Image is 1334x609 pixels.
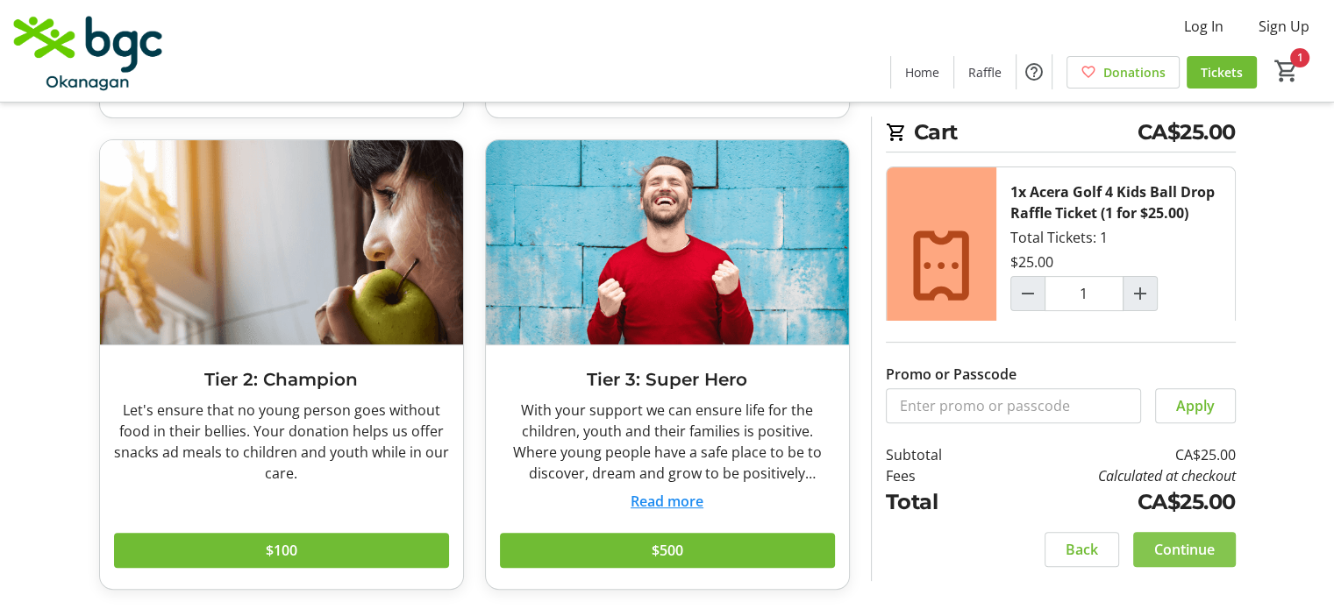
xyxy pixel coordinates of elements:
a: Raffle [954,56,1016,89]
span: Log In [1184,16,1223,37]
span: Raffle [968,63,1002,81]
div: Let's ensure that no young person goes without food in their bellies. Your donation helps us offe... [114,400,449,484]
img: BGC Okanagan's Logo [11,7,167,95]
td: CA$25.00 [987,444,1235,465]
button: Read more [631,491,703,512]
a: Tickets [1187,56,1257,89]
span: Tickets [1201,63,1243,81]
button: Cart [1271,55,1302,87]
div: $25.00 [1010,251,1053,273]
span: $100 [266,540,297,561]
div: Total Tickets: 1 [996,167,1235,364]
span: $500 [652,540,683,561]
td: Total [886,486,988,518]
span: Apply [1176,395,1215,416]
button: Remove [1010,315,1107,350]
div: 1x Acera Golf 4 Kids Ball Drop Raffle Ticket (1 for $25.00) [1010,181,1221,223]
button: Apply [1155,388,1236,423]
button: Log In [1170,12,1238,40]
span: Sign Up [1259,16,1309,37]
span: Donations [1103,63,1166,81]
label: Promo or Passcode [886,364,1017,385]
img: Tier 3: Super Hero [486,140,849,344]
div: With your support we can ensure life for the children, youth and their families is positive. Wher... [500,400,835,484]
td: Calculated at checkout [987,465,1235,486]
button: $100 [114,533,449,568]
a: Donations [1066,56,1180,89]
button: Continue [1133,532,1236,567]
button: Help [1017,54,1052,89]
button: $500 [500,533,835,568]
button: Increment by one [1124,277,1157,310]
button: Back [1045,532,1119,567]
span: Back [1066,539,1098,560]
input: Acera Golf 4 Kids Ball Drop Raffle Ticket (1 for $25.00) Quantity [1045,276,1124,311]
span: Continue [1154,539,1215,560]
td: Fees [886,465,988,486]
button: Decrement by one [1011,277,1045,310]
button: Sign Up [1245,12,1323,40]
span: Home [905,63,939,81]
td: Subtotal [886,444,988,465]
a: Home [891,56,953,89]
img: Tier 2: Champion [100,140,463,344]
input: Enter promo or passcode [886,388,1141,423]
h2: Cart [886,117,1236,152]
h3: Tier 2: Champion [114,366,449,393]
td: CA$25.00 [987,486,1235,518]
h3: Tier 3: Super Hero [500,366,835,393]
span: CA$25.00 [1138,117,1236,148]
